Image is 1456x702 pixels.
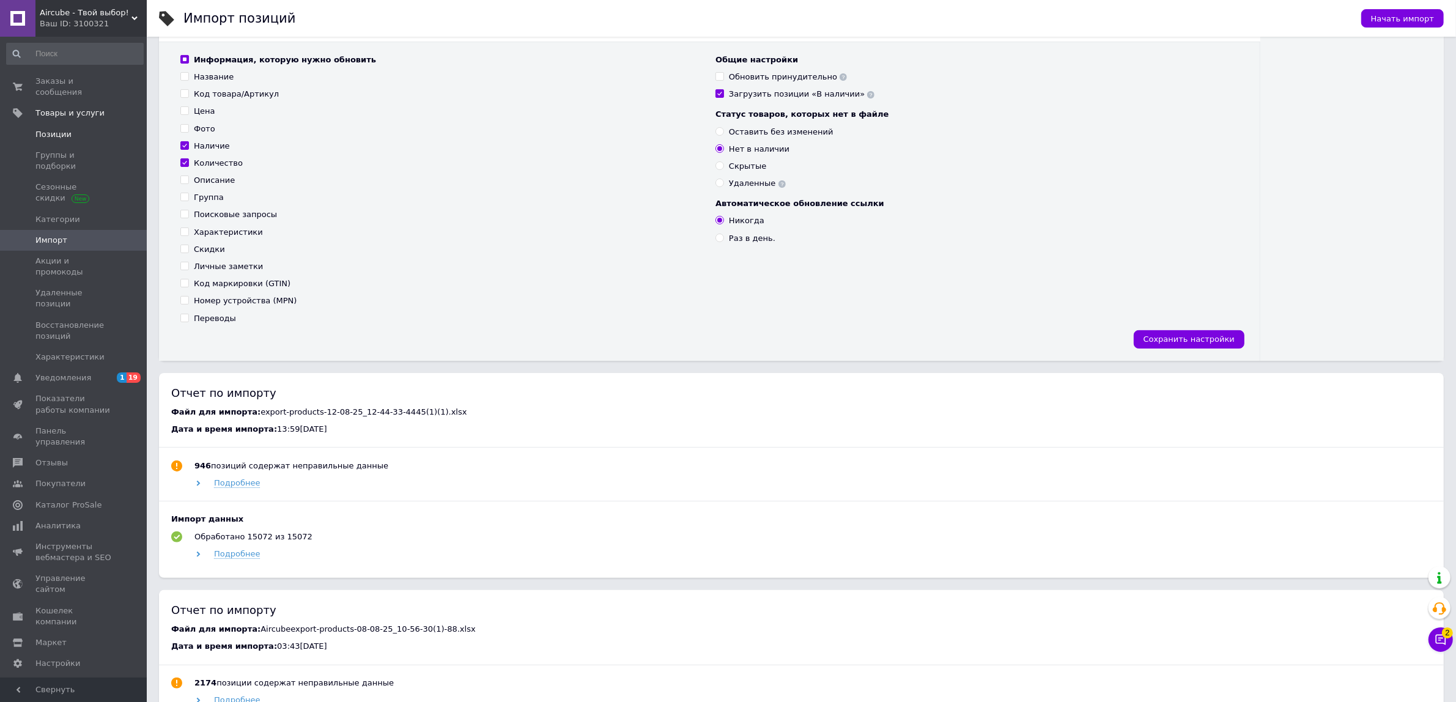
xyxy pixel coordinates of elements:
[729,161,766,172] div: Скрытые
[715,54,1238,65] div: Общие настройки
[35,320,113,342] span: Восстановление позиций
[35,235,67,246] span: Импорт
[35,150,113,172] span: Группы и подборки
[194,261,263,272] div: Личные заметки
[35,393,113,415] span: Показатели работы компании
[729,89,874,100] div: Загрузить позиции «В наличии»
[194,124,215,135] div: Фото
[171,514,1432,525] div: Импорт данных
[194,89,279,100] div: Код товара/Артикул
[194,54,376,65] div: Информация, которую нужно обновить
[1144,334,1235,344] span: Сохранить настройки
[117,372,127,383] span: 1
[277,641,327,651] span: 03:43[DATE]
[261,407,467,416] span: export-products-12-08-25_12-44-33-4445(1)(1).xlsx
[171,385,1432,401] div: Отчет по импорту
[715,198,1238,209] div: Автоматическое обновление ссылки
[35,637,67,648] span: Маркет
[715,109,1238,120] div: Статус товаров, которых нет в файле
[35,76,113,98] span: Заказы и сообщения
[35,129,72,140] span: Позиции
[127,372,141,383] span: 19
[35,182,113,204] span: Сезонные скидки
[183,11,295,26] h1: Импорт позиций
[194,192,224,203] div: Группа
[194,227,263,238] div: Характеристики
[729,215,764,226] div: Никогда
[35,256,113,278] span: Акции и промокоды
[35,457,68,468] span: Отзывы
[729,72,847,83] div: Обновить принудительно
[35,372,91,383] span: Уведомления
[194,460,388,471] div: позиций содержат неправильные данные
[194,141,230,152] div: Наличие
[35,541,113,563] span: Инструменты вебмастера и SEO
[35,214,80,225] span: Категории
[35,573,113,595] span: Управление сайтом
[171,424,277,434] span: Дата и время импорта:
[277,424,327,434] span: 13:59[DATE]
[171,624,261,634] span: Файл для импорта:
[40,7,131,18] span: Aircube - Твой выбор!
[1361,9,1444,28] button: Начать импорт
[194,678,216,687] b: 2174
[171,407,261,416] span: Файл для импорта:
[1134,330,1244,349] button: Сохранить настройки
[35,287,113,309] span: Удаленные позиции
[729,233,775,244] div: Раз в день.
[194,175,235,186] div: Описание
[194,531,312,542] div: Обработано 15072 из 15072
[1371,14,1434,23] span: Начать импорт
[35,352,105,363] span: Характеристики
[35,426,113,448] span: Панель управления
[194,278,290,289] div: Код маркировки (GTIN)
[194,106,215,117] div: Цена
[194,678,394,689] div: позиции содержат неправильные данные
[1442,624,1453,635] span: 2
[35,520,81,531] span: Аналитика
[35,108,105,119] span: Товары и услуги
[214,549,260,559] span: Подробнее
[6,43,144,65] input: Поиск
[729,178,786,189] div: Удаленные
[194,244,225,255] div: Скидки
[171,602,1432,618] div: Отчет по импорту
[214,478,260,488] span: Подробнее
[729,144,789,155] div: Нет в наличии
[261,624,476,634] span: Aircubeexport-products-08-08-25_10-56-30(1)-88.xlsx
[1428,627,1453,652] button: Чат с покупателем2
[194,295,297,306] div: Номер устройства (MPN)
[194,209,277,220] div: Поисковые запросы
[35,605,113,627] span: Кошелек компании
[194,158,243,169] div: Количество
[194,313,236,324] div: Переводы
[171,641,277,651] span: Дата и время импорта:
[194,72,234,83] div: Название
[194,461,211,470] b: 946
[35,658,80,669] span: Настройки
[35,478,86,489] span: Покупатели
[40,18,147,29] div: Ваш ID: 3100321
[729,127,833,138] div: Оставить без изменений
[35,500,102,511] span: Каталог ProSale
